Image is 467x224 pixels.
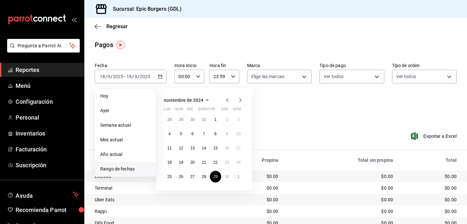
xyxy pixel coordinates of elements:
span: / [132,74,134,79]
abbr: 3 de noviembre de 2024 [237,117,240,122]
abbr: 6 de noviembre de 2024 [191,132,194,136]
span: Recomienda Parrot [16,206,79,214]
abbr: 17 de noviembre de 2024 [236,146,241,150]
span: Regresar [106,23,128,29]
button: 6 de noviembre de 2024 [187,128,198,140]
span: Suscripción [16,161,79,170]
label: Hora inicio [174,63,204,68]
button: 4 de noviembre de 2024 [164,128,175,140]
button: 5 de noviembre de 2024 [175,128,186,140]
abbr: 30 de octubre de 2024 [190,117,195,122]
abbr: 20 de noviembre de 2024 [190,160,195,165]
button: 8 de noviembre de 2024 [210,128,221,140]
button: 29 de noviembre de 2024 [210,171,221,183]
span: / [138,74,139,79]
button: 28 de noviembre de 2024 [198,171,210,183]
abbr: 27 de noviembre de 2024 [190,174,195,179]
abbr: 16 de noviembre de 2024 [225,146,229,150]
button: 26 de noviembre de 2024 [175,171,186,183]
button: 14 de noviembre de 2024 [198,142,210,154]
button: Exportar a Excel [412,132,457,140]
span: Configuración [16,97,79,106]
label: Marca [247,63,312,68]
button: noviembre de 2024 [164,96,211,104]
div: Pagos [95,40,113,50]
button: 11 de noviembre de 2024 [164,142,175,154]
button: 29 de octubre de 2024 [175,114,186,125]
abbr: 26 de noviembre de 2024 [179,174,183,179]
span: / [105,74,107,79]
div: $0.00 [403,196,457,203]
button: 17 de noviembre de 2024 [233,142,244,154]
span: Facturación [16,145,79,154]
abbr: 19 de noviembre de 2024 [179,160,183,165]
input: ---- [139,74,150,79]
abbr: 11 de noviembre de 2024 [167,146,172,150]
abbr: 1 de noviembre de 2024 [214,117,217,122]
div: Rappi [95,208,211,215]
button: 31 de octubre de 2024 [198,114,210,125]
span: Personal [16,113,79,122]
h3: Sucursal: Epic Burgers (GDL) [108,5,182,13]
abbr: 1 de diciembre de 2024 [237,174,240,179]
span: Ver todos [396,73,416,80]
div: Total [403,158,457,163]
div: $0.00 [222,196,279,203]
abbr: 18 de noviembre de 2024 [167,160,172,165]
span: / [111,74,113,79]
span: Semana actual [100,122,150,129]
label: Fecha [95,63,167,68]
button: 28 de octubre de 2024 [164,114,175,125]
abbr: 25 de noviembre de 2024 [167,174,172,179]
button: 30 de octubre de 2024 [187,114,198,125]
abbr: lunes [164,107,171,114]
a: Pregunta a Parrot AI [5,47,80,54]
span: Elige las marcas [251,73,284,80]
abbr: 21 de noviembre de 2024 [202,160,206,165]
abbr: 4 de noviembre de 2024 [168,132,171,136]
button: 1 de noviembre de 2024 [210,114,221,125]
abbr: 10 de noviembre de 2024 [236,132,241,136]
button: 9 de noviembre de 2024 [221,128,233,140]
abbr: 13 de noviembre de 2024 [190,146,195,150]
label: Tipo de pago [319,63,384,68]
label: Tipo de orden [392,63,457,68]
div: $0.00 [289,173,393,180]
button: 23 de noviembre de 2024 [221,157,233,168]
abbr: 24 de noviembre de 2024 [236,160,241,165]
img: Tooltip marker [116,41,125,49]
abbr: 29 de noviembre de 2024 [213,174,218,179]
abbr: 12 de noviembre de 2024 [179,146,183,150]
button: 1 de diciembre de 2024 [233,171,244,183]
abbr: 15 de noviembre de 2024 [213,146,218,150]
button: 18 de noviembre de 2024 [164,157,175,168]
button: 15 de noviembre de 2024 [210,142,221,154]
span: Pregunta a Parrot AI [18,42,70,49]
abbr: 2 de noviembre de 2024 [226,117,228,122]
span: Año actual [100,151,150,158]
button: 3 de noviembre de 2024 [233,114,244,125]
input: -- [107,74,111,79]
div: $0.00 [222,208,279,215]
button: 21 de noviembre de 2024 [198,157,210,168]
abbr: sábado [221,107,228,114]
div: $0.00 [403,185,457,191]
abbr: 22 de noviembre de 2024 [213,160,218,165]
div: $0.00 [403,208,457,215]
div: $0.00 [289,185,393,191]
abbr: 29 de octubre de 2024 [179,117,183,122]
span: Ayer [100,107,150,114]
div: $0.00 [403,173,457,180]
button: 25 de noviembre de 2024 [164,171,175,183]
abbr: 9 de noviembre de 2024 [226,132,228,136]
abbr: 23 de noviembre de 2024 [225,160,229,165]
button: 2 de noviembre de 2024 [221,114,233,125]
span: noviembre de 2024 [164,98,203,103]
span: Hoy [100,93,150,100]
div: $0.00 [289,196,393,203]
span: - [124,74,126,79]
input: -- [100,74,105,79]
abbr: 7 de noviembre de 2024 [203,132,205,136]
